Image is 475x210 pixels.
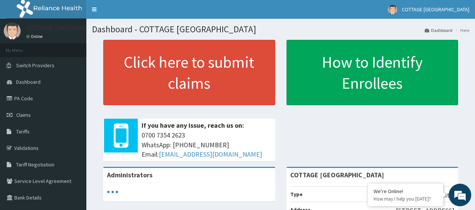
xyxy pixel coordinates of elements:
img: User Image [388,5,397,14]
a: [EMAIL_ADDRESS][DOMAIN_NAME] [159,150,262,159]
b: Administrators [107,171,152,179]
span: COTTAGE [GEOGRAPHIC_DATA] [402,6,469,13]
h1: Dashboard - COTTAGE [GEOGRAPHIC_DATA] [92,24,469,34]
span: Tariff Negotiation [16,161,54,168]
span: Tariffs [16,128,30,135]
a: Online [26,34,44,39]
span: 0700 7354 2623 WhatsApp: [PHONE_NUMBER] Email: [142,130,271,159]
span: Dashboard [16,79,41,85]
a: Click here to submit claims [103,40,275,105]
a: Dashboard [425,27,452,33]
p: How may I help you today? [374,196,437,202]
strong: COTTAGE [GEOGRAPHIC_DATA] [290,171,384,179]
b: Type [290,191,303,198]
p: COTTAGE [GEOGRAPHIC_DATA] [26,24,117,31]
li: Here [453,27,469,33]
img: User Image [4,23,21,39]
span: Switch Providers [16,62,54,69]
b: If you have any issue, reach us on: [142,121,244,130]
span: Claims [16,112,31,118]
a: How to Identify Enrollees [287,40,458,105]
svg: audio-loading [107,186,118,198]
div: We're Online! [374,188,437,195]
